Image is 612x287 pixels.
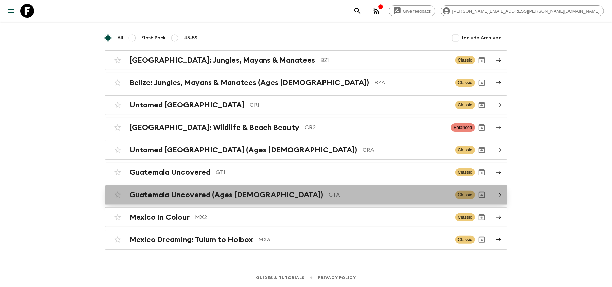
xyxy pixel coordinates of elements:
span: Give feedback [399,9,435,14]
button: Archive [475,121,489,134]
button: menu [4,4,18,18]
button: Archive [475,233,489,247]
p: GTA [329,191,450,199]
button: Archive [475,143,489,157]
span: Classic [455,101,475,109]
a: [GEOGRAPHIC_DATA]: Wildlife & Beach BeautyCR2BalancedArchive [105,118,507,137]
p: CRA [363,146,450,154]
button: Archive [475,53,489,67]
a: Untamed [GEOGRAPHIC_DATA]CR1ClassicArchive [105,95,507,115]
p: MX3 [259,236,450,244]
h2: Guatemala Uncovered (Ages [DEMOGRAPHIC_DATA]) [130,190,324,199]
a: [GEOGRAPHIC_DATA]: Jungles, Mayans & ManateesBZ1ClassicArchive [105,50,507,70]
span: Balanced [451,123,475,132]
p: CR1 [250,101,450,109]
button: Archive [475,210,489,224]
p: GT1 [216,168,450,176]
span: Classic [455,146,475,154]
span: Classic [455,236,475,244]
a: Untamed [GEOGRAPHIC_DATA] (Ages [DEMOGRAPHIC_DATA])CRAClassicArchive [105,140,507,160]
a: Belize: Jungles, Mayans & Manatees (Ages [DEMOGRAPHIC_DATA])BZAClassicArchive [105,73,507,92]
h2: Belize: Jungles, Mayans & Manatees (Ages [DEMOGRAPHIC_DATA]) [130,78,369,87]
span: Classic [455,56,475,64]
button: Archive [475,188,489,202]
button: Archive [475,98,489,112]
span: Flash Pack [142,35,166,41]
h2: Guatemala Uncovered [130,168,211,177]
button: search adventures [351,4,364,18]
span: Classic [455,213,475,221]
h2: Mexico Dreaming: Tulum to Holbox [130,235,253,244]
a: Privacy Policy [318,274,356,282]
a: Guides & Tutorials [256,274,304,282]
h2: Mexico In Colour [130,213,190,222]
p: MX2 [195,213,450,221]
span: All [118,35,124,41]
a: Guatemala UncoveredGT1ClassicArchive [105,163,507,182]
span: Classic [455,79,475,87]
h2: [GEOGRAPHIC_DATA]: Jungles, Mayans & Manatees [130,56,315,65]
p: BZ1 [321,56,450,64]
span: Classic [455,191,475,199]
p: CR2 [305,123,446,132]
h2: Untamed [GEOGRAPHIC_DATA] (Ages [DEMOGRAPHIC_DATA]) [130,146,357,154]
h2: Untamed [GEOGRAPHIC_DATA] [130,101,245,109]
div: [PERSON_NAME][EMAIL_ADDRESS][PERSON_NAME][DOMAIN_NAME] [441,5,604,16]
a: Mexico In ColourMX2ClassicArchive [105,207,507,227]
a: Mexico Dreaming: Tulum to HolboxMX3ClassicArchive [105,230,507,250]
span: [PERSON_NAME][EMAIL_ADDRESS][PERSON_NAME][DOMAIN_NAME] [449,9,604,14]
a: Give feedback [389,5,435,16]
a: Guatemala Uncovered (Ages [DEMOGRAPHIC_DATA])GTAClassicArchive [105,185,507,205]
button: Archive [475,166,489,179]
button: Archive [475,76,489,89]
p: BZA [375,79,450,87]
span: Include Archived [462,35,502,41]
h2: [GEOGRAPHIC_DATA]: Wildlife & Beach Beauty [130,123,300,132]
span: Classic [455,168,475,176]
span: 45-59 [184,35,198,41]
